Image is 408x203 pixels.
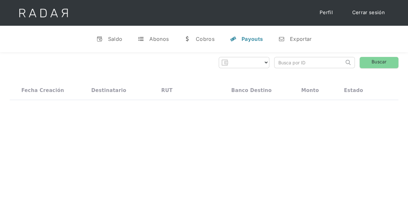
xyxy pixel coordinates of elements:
div: Saldo [108,36,123,42]
div: Abonos [149,36,169,42]
input: Busca por ID [274,57,344,68]
div: Cobros [196,36,214,42]
div: y [230,36,236,42]
a: Perfil [313,6,339,19]
div: n [278,36,285,42]
a: Cerrar sesión [346,6,391,19]
a: Buscar [360,57,398,68]
div: Monto [301,88,319,93]
div: v [96,36,103,42]
div: w [184,36,191,42]
div: t [138,36,144,42]
div: Estado [344,88,363,93]
div: Exportar [290,36,312,42]
div: Destinatario [91,88,126,93]
div: Fecha creación [21,88,64,93]
div: Banco destino [231,88,272,93]
div: Payouts [242,36,263,42]
div: RUT [161,88,173,93]
form: Form [219,57,269,68]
